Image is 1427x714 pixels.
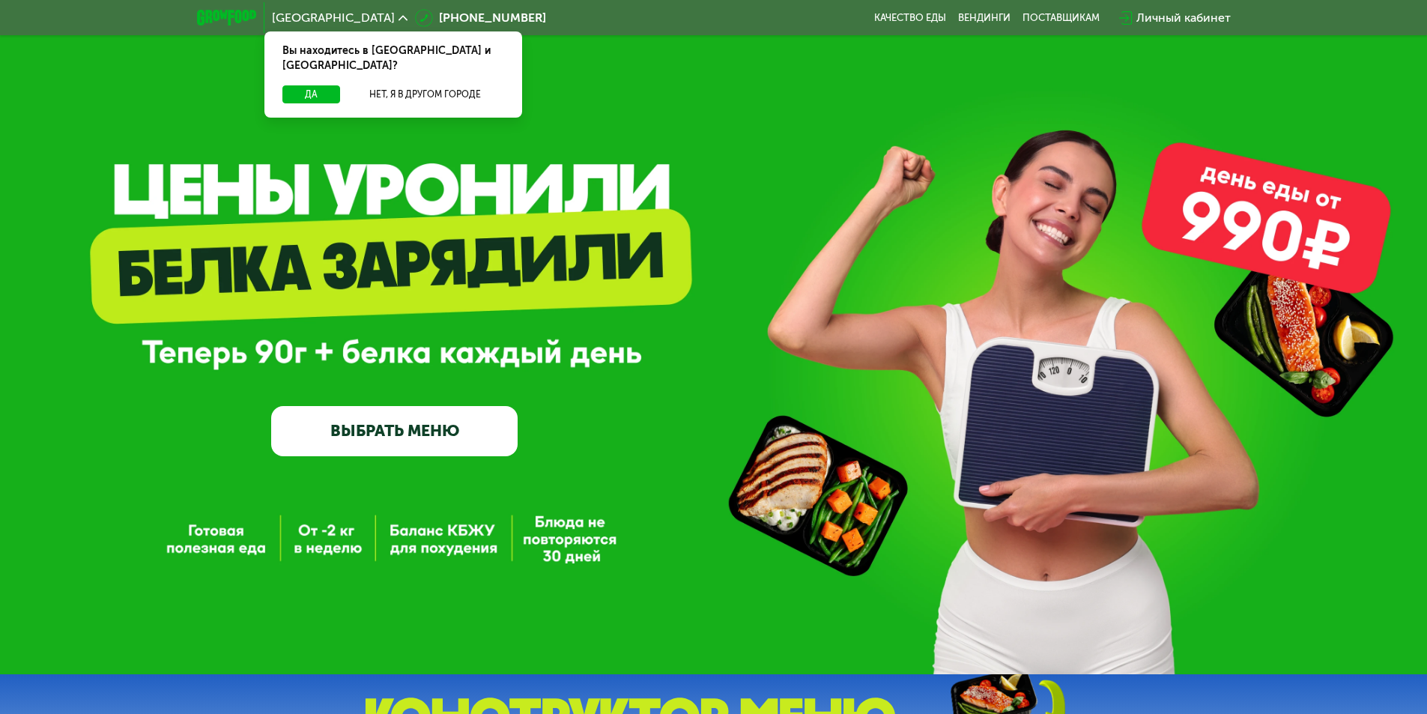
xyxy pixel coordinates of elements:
[1022,12,1100,24] div: поставщикам
[874,12,946,24] a: Качество еды
[272,12,395,24] span: [GEOGRAPHIC_DATA]
[346,85,504,103] button: Нет, я в другом городе
[282,85,340,103] button: Да
[958,12,1011,24] a: Вендинги
[271,406,518,456] a: ВЫБРАТЬ МЕНЮ
[264,31,522,85] div: Вы находитесь в [GEOGRAPHIC_DATA] и [GEOGRAPHIC_DATA]?
[1136,9,1231,27] div: Личный кабинет
[415,9,546,27] a: [PHONE_NUMBER]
